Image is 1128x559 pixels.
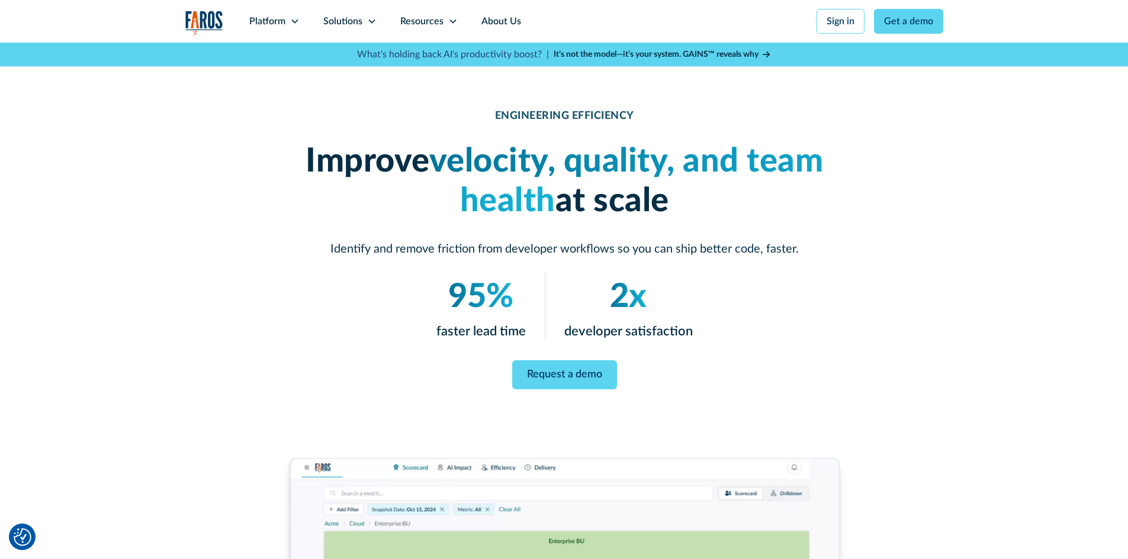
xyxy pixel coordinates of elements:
[512,360,616,389] a: Request a demo
[494,110,634,123] div: ENGINEERING EFFICIENCY
[436,322,525,341] p: faster lead time
[429,145,823,218] em: velocity, quality, and team health
[817,9,865,34] a: Sign in
[185,11,223,35] img: Logo of the analytics and reporting company Faros.
[564,322,692,341] p: developer satisfaction
[14,528,31,546] button: Cookie Settings
[323,14,362,28] div: Solutions
[280,240,849,258] p: Identify and remove friction from developer workflows so you can ship better code, faster.
[610,280,647,314] em: 2x
[357,47,549,62] p: What's holding back AI's productivity boost? |
[554,50,759,59] strong: It’s not the model—it’s your system. GAINS™ reveals why
[448,280,513,314] em: 95%
[554,49,772,61] a: It’s not the model—it’s your system. GAINS™ reveals why
[400,14,444,28] div: Resources
[874,9,943,34] a: Get a demo
[14,528,31,546] img: Revisit consent button
[280,142,849,221] h1: Improve at scale
[185,11,223,35] a: home
[249,14,285,28] div: Platform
